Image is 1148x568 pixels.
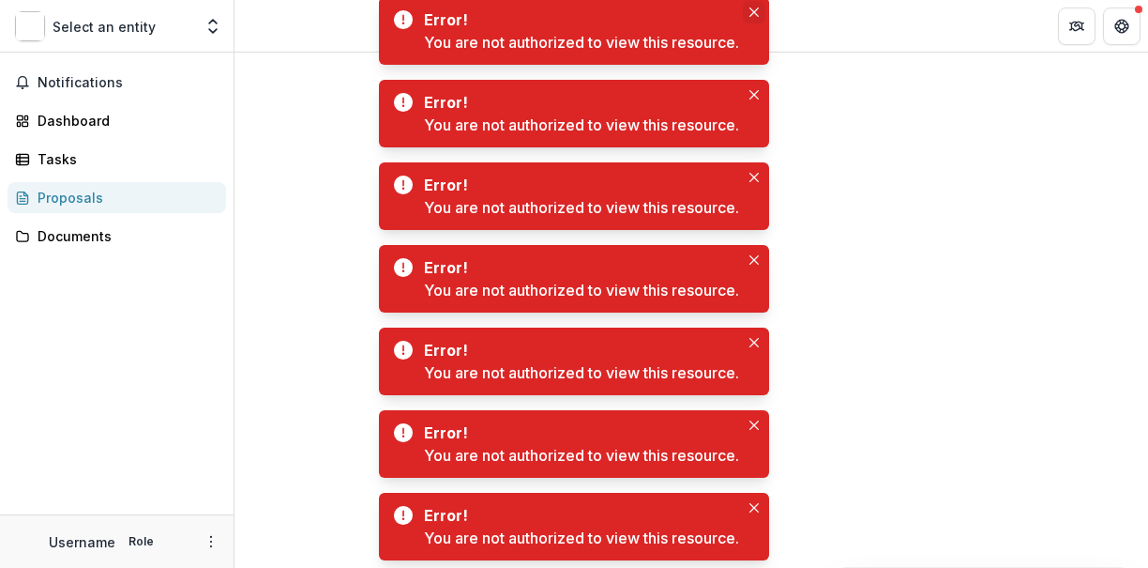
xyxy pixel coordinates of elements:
[38,111,211,130] div: Dashboard
[743,1,765,23] button: Close
[424,339,732,361] div: Error!
[424,361,739,384] div: You are not authorized to view this resource.
[8,105,226,136] a: Dashboard
[200,530,222,553] button: More
[424,444,739,467] div: You are not authorized to view this resource.
[49,532,115,552] p: Username
[743,166,765,189] button: Close
[424,31,739,54] div: You are not authorized to view this resource.
[15,11,45,41] img: Select an entity
[8,68,226,98] button: Notifications
[38,188,211,207] div: Proposals
[8,221,226,252] a: Documents
[8,182,226,213] a: Proposals
[424,527,739,549] div: You are not authorized to view this resource.
[38,149,211,169] div: Tasks
[424,174,732,196] div: Error!
[424,422,732,444] div: Error!
[424,504,732,527] div: Error!
[743,249,765,271] button: Close
[1103,8,1140,45] button: Get Help
[424,256,732,279] div: Error!
[38,75,219,91] span: Notifications
[743,414,765,437] button: Close
[8,144,226,175] a: Tasks
[424,114,739,136] div: You are not authorized to view this resource.
[123,533,159,550] p: Role
[743,84,765,106] button: Close
[424,279,739,301] div: You are not authorized to view this resource.
[743,497,765,519] button: Close
[1058,8,1095,45] button: Partners
[200,8,226,45] button: Open entity switcher
[38,226,211,246] div: Documents
[424,91,732,114] div: Error!
[743,331,765,354] button: Close
[53,17,156,37] p: Select an entity
[424,196,739,219] div: You are not authorized to view this resource.
[424,8,732,31] div: Error!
